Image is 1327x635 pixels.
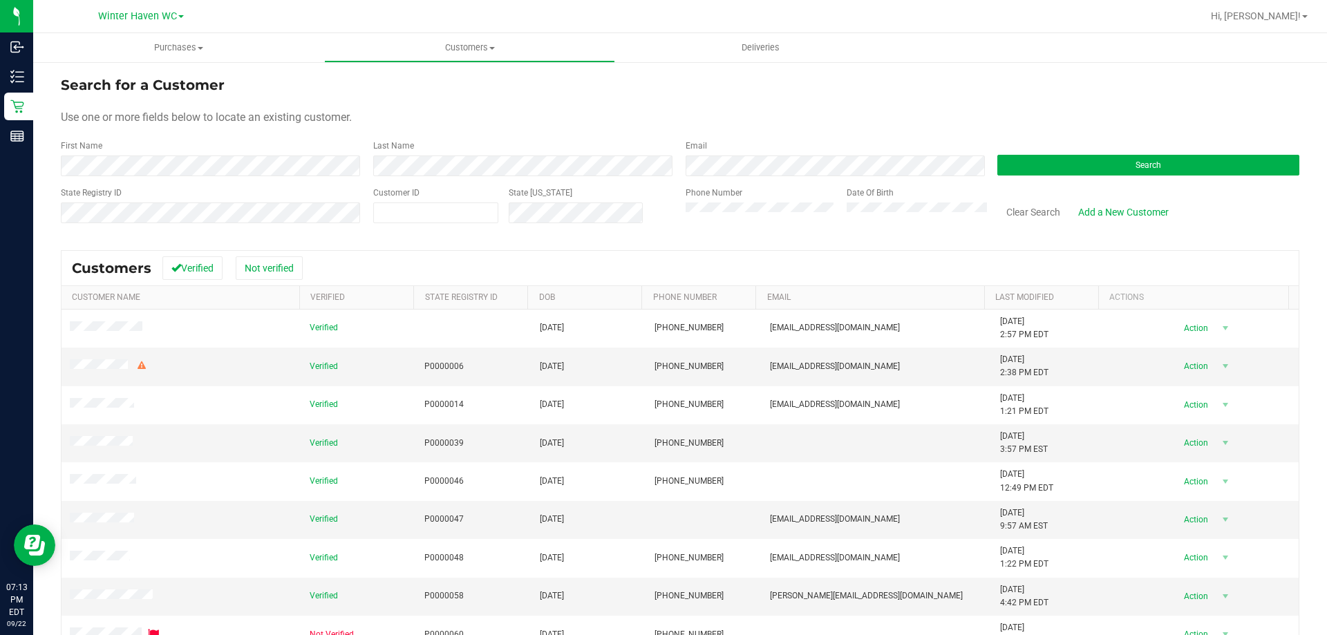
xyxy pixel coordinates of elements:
span: Verified [310,589,338,603]
span: [DATE] [540,360,564,373]
span: [PHONE_NUMBER] [655,398,724,411]
span: select [1216,510,1234,529]
span: Action [1171,395,1216,415]
button: Search [997,155,1299,176]
inline-svg: Reports [10,129,24,143]
inline-svg: Inventory [10,70,24,84]
span: select [1216,357,1234,376]
span: [EMAIL_ADDRESS][DOMAIN_NAME] [770,551,900,565]
span: [DATE] 1:22 PM EDT [1000,544,1048,571]
span: Winter Haven WC [98,10,177,22]
span: [EMAIL_ADDRESS][DOMAIN_NAME] [770,321,900,334]
span: P0000014 [424,398,464,411]
label: State [US_STATE] [509,187,572,199]
span: [PERSON_NAME][EMAIL_ADDRESS][DOMAIN_NAME] [770,589,963,603]
span: Action [1171,587,1216,606]
span: [PHONE_NUMBER] [655,589,724,603]
label: First Name [61,140,102,152]
span: select [1216,319,1234,338]
span: Action [1171,548,1216,567]
a: Phone Number [653,292,717,302]
span: [DATE] [540,589,564,603]
span: Verified [310,360,338,373]
span: Verified [310,513,338,526]
button: Verified [162,256,223,280]
span: Action [1171,510,1216,529]
span: Action [1171,433,1216,453]
a: State Registry Id [425,292,498,302]
label: Email [686,140,707,152]
button: Clear Search [997,200,1069,224]
span: Verified [310,437,338,450]
span: [DATE] 3:57 PM EST [1000,430,1048,456]
a: Customers [324,33,615,62]
a: Last Modified [995,292,1054,302]
span: [DATE] 1:21 PM EDT [1000,392,1048,418]
label: State Registry ID [61,187,122,199]
span: [DATE] 4:42 PM EDT [1000,583,1048,609]
a: Verified [310,292,345,302]
span: Verified [310,551,338,565]
span: [PHONE_NUMBER] [655,475,724,488]
a: Deliveries [615,33,906,62]
span: P0000006 [424,360,464,373]
span: P0000048 [424,551,464,565]
label: Customer ID [373,187,420,199]
span: Search [1136,160,1161,170]
span: [PHONE_NUMBER] [655,437,724,450]
div: Actions [1109,292,1283,302]
a: Email [767,292,791,302]
span: [PHONE_NUMBER] [655,360,724,373]
span: Verified [310,398,338,411]
label: Date Of Birth [847,187,894,199]
span: Deliveries [723,41,798,54]
span: [PHONE_NUMBER] [655,551,724,565]
span: Customers [72,260,151,276]
span: select [1216,472,1234,491]
span: select [1216,587,1234,606]
span: Verified [310,475,338,488]
span: [DATE] [540,437,564,450]
div: Warning - Level 2 [135,359,148,372]
span: [DATE] [540,513,564,526]
a: Add a New Customer [1069,200,1178,224]
span: select [1216,433,1234,453]
span: [EMAIL_ADDRESS][DOMAIN_NAME] [770,360,900,373]
span: [DATE] [540,551,564,565]
button: Not verified [236,256,303,280]
inline-svg: Retail [10,99,24,113]
span: Use one or more fields below to locate an existing customer. [61,111,352,124]
a: Purchases [33,33,324,62]
span: [DATE] 2:38 PM EDT [1000,353,1048,379]
iframe: Resource center [14,524,55,566]
span: [EMAIL_ADDRESS][DOMAIN_NAME] [770,513,900,526]
span: Action [1171,472,1216,491]
span: Action [1171,357,1216,376]
span: [DATE] [540,398,564,411]
span: Search for a Customer [61,77,225,93]
span: [DATE] 12:49 PM EDT [1000,468,1053,494]
inline-svg: Inbound [10,40,24,54]
span: Hi, [PERSON_NAME]! [1211,10,1301,21]
span: P0000058 [424,589,464,603]
span: [EMAIL_ADDRESS][DOMAIN_NAME] [770,398,900,411]
span: Verified [310,321,338,334]
span: Purchases [33,41,324,54]
span: [DATE] 2:57 PM EDT [1000,315,1048,341]
p: 09/22 [6,618,27,629]
span: Customers [325,41,614,54]
label: Last Name [373,140,414,152]
span: [PHONE_NUMBER] [655,321,724,334]
p: 07:13 PM EDT [6,581,27,618]
span: P0000047 [424,513,464,526]
span: P0000046 [424,475,464,488]
span: [DATE] 9:57 AM EST [1000,506,1048,533]
span: P0000039 [424,437,464,450]
span: Action [1171,319,1216,338]
label: Phone Number [686,187,742,199]
span: [DATE] [540,475,564,488]
span: [DATE] [540,321,564,334]
span: select [1216,548,1234,567]
a: DOB [539,292,555,302]
span: select [1216,395,1234,415]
